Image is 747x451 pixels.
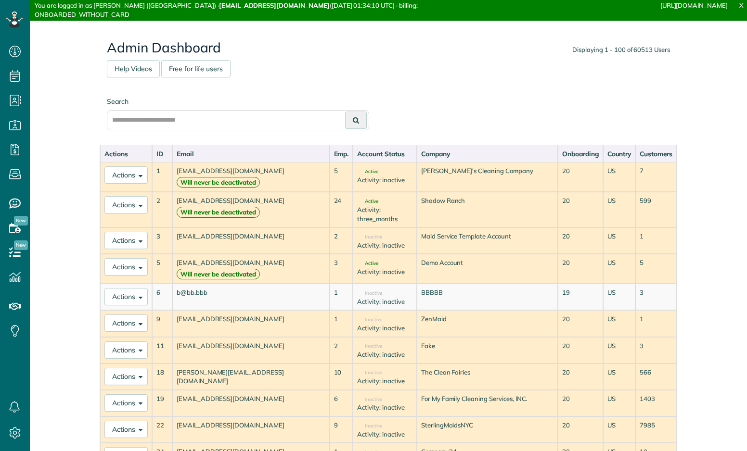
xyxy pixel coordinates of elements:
[330,337,353,363] td: 2
[330,162,353,192] td: 5
[635,390,677,416] td: 1403
[330,390,353,416] td: 6
[152,416,172,443] td: 22
[357,291,382,296] span: Inactive
[558,416,603,443] td: 20
[562,149,599,159] div: Onboarding
[635,284,677,310] td: 3
[635,337,677,363] td: 3
[152,162,172,192] td: 1
[172,227,330,254] td: [EMAIL_ADDRESS][DOMAIN_NAME]
[152,192,172,227] td: 2
[357,376,412,386] div: Activity: inactive
[107,40,670,55] h2: Admin Dashboard
[152,254,172,284] td: 5
[603,363,636,390] td: US
[417,192,558,227] td: Shadow Ranch
[172,337,330,363] td: [EMAIL_ADDRESS][DOMAIN_NAME]
[558,363,603,390] td: 20
[357,199,378,204] span: Active
[104,196,148,213] button: Actions
[330,254,353,284] td: 3
[104,166,148,184] button: Actions
[357,350,412,359] div: Activity: inactive
[14,240,28,250] span: New
[357,267,412,276] div: Activity: inactive
[572,45,670,54] div: Displaying 1 - 100 of 60513 Users
[635,254,677,284] td: 5
[603,227,636,254] td: US
[635,310,677,337] td: 1
[417,284,558,310] td: BBBBB
[104,341,148,359] button: Actions
[156,149,168,159] div: ID
[558,284,603,310] td: 19
[104,258,148,276] button: Actions
[357,424,382,428] span: Inactive
[177,149,325,159] div: Email
[357,344,382,349] span: Inactive
[104,368,148,385] button: Actions
[104,149,148,159] div: Actions
[172,284,330,310] td: b@bb.bbb
[607,149,631,159] div: Country
[635,227,677,254] td: 1
[104,421,148,438] button: Actions
[219,1,330,9] strong: [EMAIL_ADDRESS][DOMAIN_NAME]
[603,284,636,310] td: US
[603,162,636,192] td: US
[603,416,636,443] td: US
[635,162,677,192] td: 7
[330,363,353,390] td: 10
[417,254,558,284] td: Demo Account
[357,235,382,239] span: Inactive
[357,175,412,185] div: Activity: inactive
[603,390,636,416] td: US
[357,241,412,250] div: Activity: inactive
[152,284,172,310] td: 6
[107,97,369,106] label: Search
[334,149,349,159] div: Emp.
[172,416,330,443] td: [EMAIL_ADDRESS][DOMAIN_NAME]
[107,60,160,77] a: Help Videos
[152,337,172,363] td: 11
[357,149,412,159] div: Account Status
[330,284,353,310] td: 1
[357,169,378,174] span: Active
[152,390,172,416] td: 19
[172,390,330,416] td: [EMAIL_ADDRESS][DOMAIN_NAME]
[660,1,728,9] a: [URL][DOMAIN_NAME]
[172,363,330,390] td: [PERSON_NAME][EMAIL_ADDRESS][DOMAIN_NAME]
[172,162,330,192] td: [EMAIL_ADDRESS][DOMAIN_NAME]
[104,288,148,305] button: Actions
[357,430,412,439] div: Activity: inactive
[558,337,603,363] td: 20
[357,261,378,266] span: Active
[152,310,172,337] td: 9
[357,297,412,306] div: Activity: inactive
[152,363,172,390] td: 18
[558,227,603,254] td: 20
[177,269,260,280] strong: Will never be deactivated
[417,390,558,416] td: For My Family Cleaning Services, INC.
[357,317,382,322] span: Inactive
[421,149,554,159] div: Company
[104,232,148,249] button: Actions
[558,162,603,192] td: 20
[177,177,260,188] strong: Will never be deactivated
[417,227,558,254] td: Maid Service Template Account
[417,416,558,443] td: SterlingMaidsNYC
[635,363,677,390] td: 566
[172,254,330,284] td: [EMAIL_ADDRESS][DOMAIN_NAME]
[330,416,353,443] td: 9
[417,310,558,337] td: ZenMaid
[357,397,382,402] span: Inactive
[172,192,330,227] td: [EMAIL_ADDRESS][DOMAIN_NAME]
[603,192,636,227] td: US
[330,310,353,337] td: 1
[558,390,603,416] td: 20
[357,370,382,375] span: Inactive
[152,227,172,254] td: 3
[635,416,677,443] td: 7985
[104,314,148,332] button: Actions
